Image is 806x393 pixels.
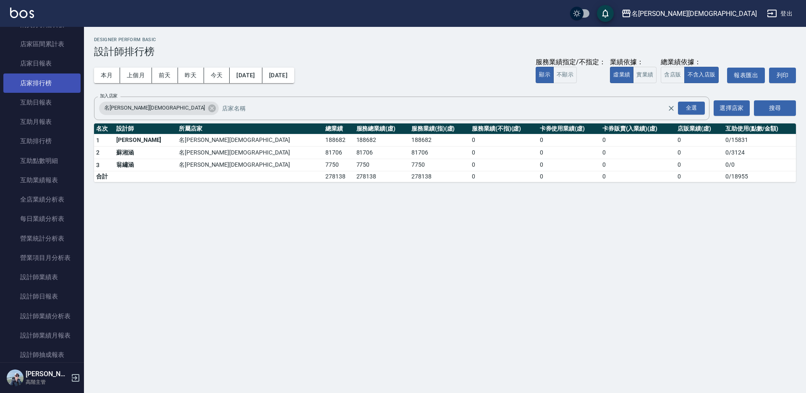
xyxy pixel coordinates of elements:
[230,68,262,83] button: [DATE]
[3,93,81,112] a: 互助日報表
[354,159,409,171] td: 7750
[633,67,657,83] button: 實業績
[600,123,675,134] th: 卡券販賣(入業績)(虛)
[3,54,81,73] a: 店家日報表
[3,307,81,326] a: 設計師業績分析表
[631,8,757,19] div: 名[PERSON_NAME][DEMOGRAPHIC_DATA]
[120,68,152,83] button: 上個月
[723,134,796,147] td: 0 / 15831
[600,171,675,182] td: 0
[723,159,796,171] td: 0 / 0
[600,134,675,147] td: 0
[3,345,81,364] a: 設計師抽成報表
[470,159,538,171] td: 0
[675,159,723,171] td: 0
[3,209,81,228] a: 每日業績分析表
[3,131,81,151] a: 互助排行榜
[100,93,118,99] label: 加入店家
[354,134,409,147] td: 188682
[684,67,719,83] button: 不含入店販
[152,68,178,83] button: 前天
[323,123,354,134] th: 總業績
[99,104,210,112] span: 名[PERSON_NAME][DEMOGRAPHIC_DATA]
[323,147,354,159] td: 81706
[661,58,723,67] div: 總業績依據：
[94,123,114,134] th: 名次
[114,123,177,134] th: 設計師
[96,137,99,144] span: 1
[675,171,723,182] td: 0
[538,123,600,134] th: 卡券使用業績(虛)
[354,123,409,134] th: 服務總業績(虛)
[409,171,470,182] td: 278138
[3,112,81,131] a: 互助月報表
[204,68,230,83] button: 今天
[94,68,120,83] button: 本月
[94,123,796,183] table: a dense table
[675,134,723,147] td: 0
[94,46,796,58] h3: 設計師排行榜
[714,100,750,116] button: 選擇店家
[3,287,81,306] a: 設計師日報表
[769,68,796,83] button: 列印
[177,134,323,147] td: 名[PERSON_NAME][DEMOGRAPHIC_DATA]
[177,147,323,159] td: 名[PERSON_NAME][DEMOGRAPHIC_DATA]
[470,134,538,147] td: 0
[94,37,796,42] h2: Designer Perform Basic
[538,147,600,159] td: 0
[538,134,600,147] td: 0
[661,67,684,83] button: 含店販
[538,159,600,171] td: 0
[675,123,723,134] th: 店販業績(虛)
[262,68,294,83] button: [DATE]
[99,102,219,115] div: 名[PERSON_NAME][DEMOGRAPHIC_DATA]
[470,123,538,134] th: 服務業績(不指)(虛)
[618,5,760,22] button: 名[PERSON_NAME][DEMOGRAPHIC_DATA]
[3,326,81,345] a: 設計師業績月報表
[3,229,81,248] a: 營業統計分析表
[7,369,24,386] img: Person
[178,68,204,83] button: 昨天
[3,170,81,190] a: 互助業績報表
[764,6,796,21] button: 登出
[220,101,682,115] input: 店家名稱
[3,267,81,287] a: 設計師業績表
[354,171,409,182] td: 278138
[723,147,796,159] td: 0 / 3124
[10,8,34,18] img: Logo
[3,190,81,209] a: 全店業績分析表
[94,171,114,182] td: 合計
[114,147,177,159] td: 蘇湘涵
[536,67,554,83] button: 顯示
[610,67,633,83] button: 虛業績
[754,100,796,116] button: 搜尋
[323,134,354,147] td: 188682
[114,134,177,147] td: [PERSON_NAME]
[538,171,600,182] td: 0
[114,159,177,171] td: 翁繡涵
[354,147,409,159] td: 81706
[665,102,677,114] button: Clear
[409,159,470,171] td: 7750
[723,171,796,182] td: 0 / 18955
[3,34,81,54] a: 店家區間累計表
[26,370,68,378] h5: [PERSON_NAME]
[96,149,99,156] span: 2
[3,151,81,170] a: 互助點數明細
[600,159,675,171] td: 0
[536,58,606,67] div: 服務業績指定/不指定：
[610,58,657,67] div: 業績依據：
[3,73,81,93] a: 店家排行榜
[409,134,470,147] td: 188682
[177,159,323,171] td: 名[PERSON_NAME][DEMOGRAPHIC_DATA]
[723,123,796,134] th: 互助使用(點數/金額)
[323,159,354,171] td: 7750
[600,147,675,159] td: 0
[3,248,81,267] a: 營業項目月分析表
[727,68,765,83] button: 報表匯出
[26,378,68,386] p: 高階主管
[597,5,614,22] button: save
[409,147,470,159] td: 81706
[553,67,577,83] button: 不顯示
